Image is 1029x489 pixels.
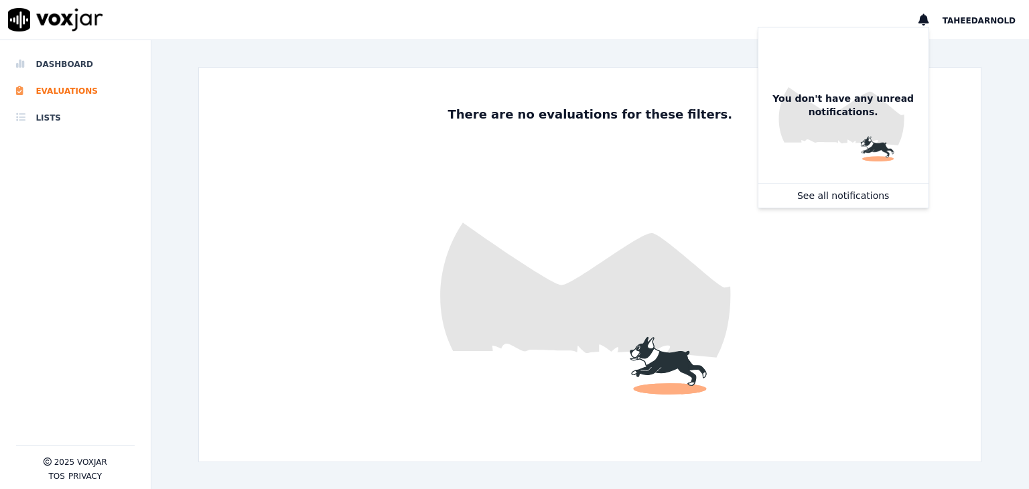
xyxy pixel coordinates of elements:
[943,16,1016,25] span: Taheedarnold
[943,12,1029,28] button: Taheedarnold
[16,78,135,104] a: Evaluations
[758,184,929,208] button: See all notifications
[68,471,102,482] button: Privacy
[199,68,981,462] img: fun dog
[16,104,135,131] a: Lists
[758,20,929,190] img: fun dog
[918,11,929,29] button: fun dog You don't have any unread notifications. See all notifications
[49,471,65,482] button: TOS
[16,51,135,78] a: Dashboard
[54,457,107,468] p: 2025 Voxjar
[758,92,929,119] p: You don't have any unread notifications.
[8,8,103,31] img: voxjar logo
[442,105,738,124] p: There are no evaluations for these filters.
